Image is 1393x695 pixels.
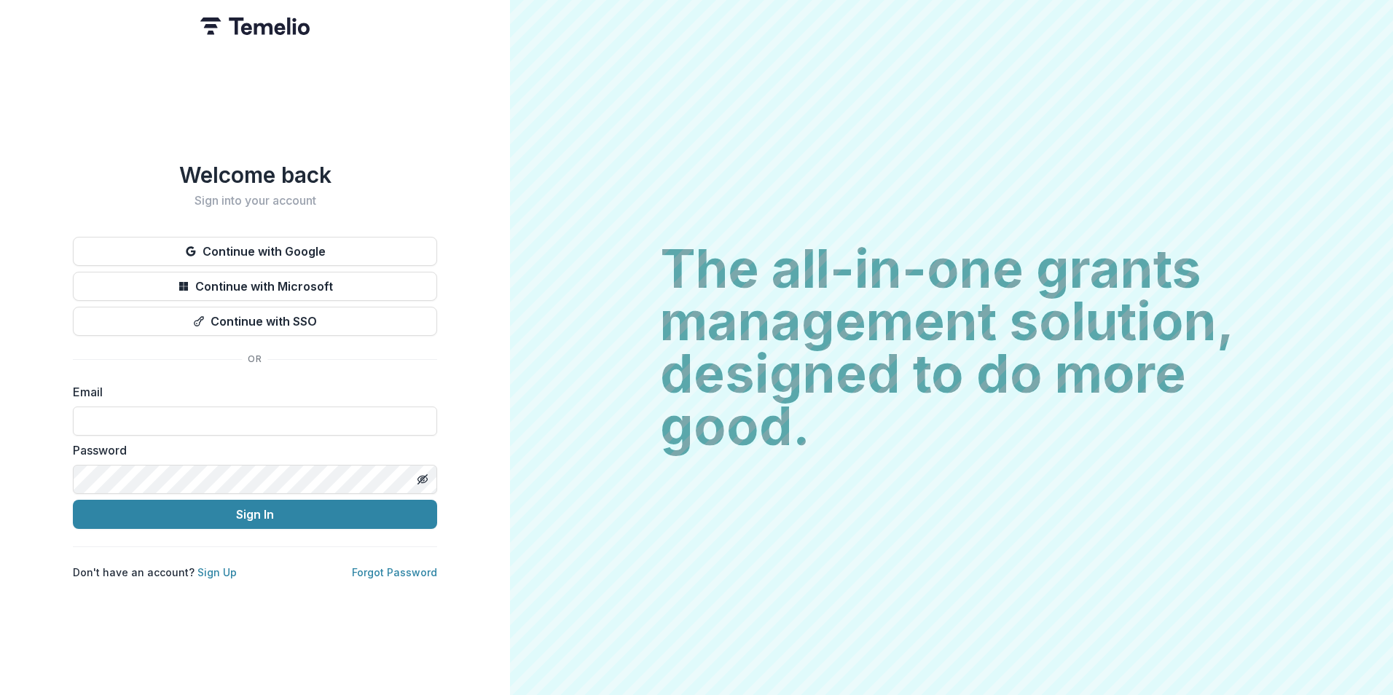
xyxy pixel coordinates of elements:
a: Forgot Password [352,566,437,578]
p: Don't have an account? [73,565,237,580]
button: Toggle password visibility [411,468,434,491]
a: Sign Up [197,566,237,578]
label: Email [73,383,428,401]
button: Continue with SSO [73,307,437,336]
img: Temelio [200,17,310,35]
label: Password [73,441,428,459]
h2: Sign into your account [73,194,437,208]
h1: Welcome back [73,162,437,188]
button: Sign In [73,500,437,529]
button: Continue with Microsoft [73,272,437,301]
button: Continue with Google [73,237,437,266]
